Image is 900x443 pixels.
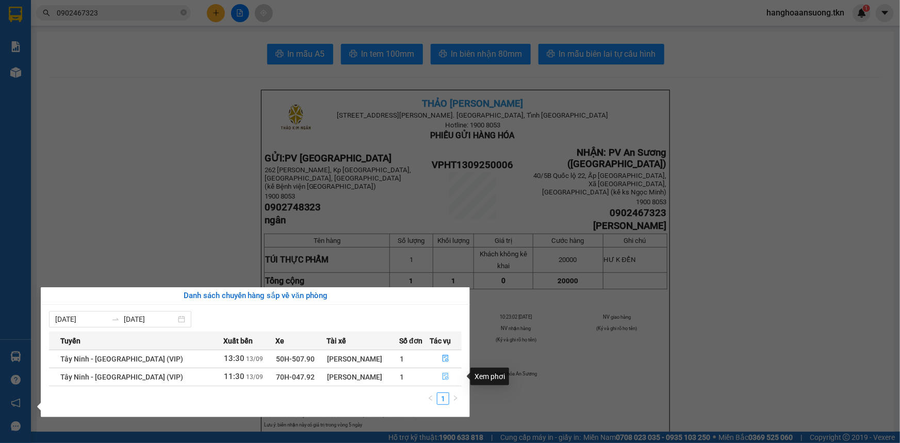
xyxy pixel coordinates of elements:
li: Next Page [449,392,462,405]
span: 70H-047.92 [276,373,315,381]
button: left [424,392,437,405]
a: 1 [437,393,449,404]
span: swap-right [111,315,120,323]
span: Tây Ninh - [GEOGRAPHIC_DATA] (VIP) [60,355,183,363]
button: file-done [430,369,461,385]
button: file-done [430,351,461,367]
span: Xuất bến [223,335,253,347]
span: right [452,395,459,401]
span: 13/09 [246,373,263,381]
span: left [428,395,434,401]
span: file-done [442,373,449,381]
span: Tuyến [60,335,80,347]
div: Xem phơi [470,368,509,385]
span: 11:30 [224,372,244,381]
span: to [111,315,120,323]
div: [PERSON_NAME] [327,371,399,383]
span: 13/09 [246,355,263,363]
button: right [449,392,462,405]
span: 1 [400,373,404,381]
input: Từ ngày [55,314,107,325]
input: Đến ngày [124,314,176,325]
div: [PERSON_NAME] [327,353,399,365]
li: 1 [437,392,449,405]
span: 13:30 [224,354,244,363]
li: Previous Page [424,392,437,405]
span: Xe [275,335,284,347]
span: Tài xế [326,335,346,347]
span: Tác vụ [430,335,451,347]
span: 50H-507.90 [276,355,315,363]
span: Tây Ninh - [GEOGRAPHIC_DATA] (VIP) [60,373,183,381]
span: Số đơn [399,335,422,347]
div: Danh sách chuyến hàng sắp về văn phòng [49,290,462,302]
span: 1 [400,355,404,363]
span: file-done [442,355,449,363]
